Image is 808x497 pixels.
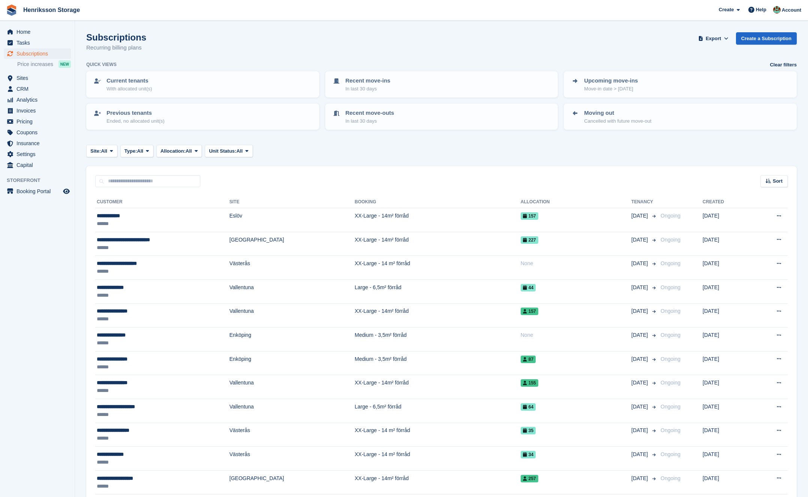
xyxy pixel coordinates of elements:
span: Ongoing [661,332,680,338]
td: [DATE] [703,351,752,375]
span: All [137,147,143,155]
td: Vallentuna [230,375,355,399]
span: 34 [521,451,536,458]
td: XX-Large - 14 m² förråd [355,423,521,447]
td: [DATE] [703,447,752,471]
p: Current tenants [107,77,152,85]
p: In last 30 days [345,117,394,125]
span: Export [706,35,721,42]
a: menu [4,127,71,138]
span: Coupons [17,127,62,138]
span: Tasks [17,38,62,48]
span: [DATE] [631,284,649,291]
span: Ongoing [661,427,680,433]
p: With allocated unit(s) [107,85,152,93]
div: NEW [59,60,71,68]
span: Account [782,6,801,14]
a: menu [4,95,71,105]
span: CRM [17,84,62,94]
span: Ongoing [661,451,680,457]
span: [DATE] [631,331,649,339]
span: Ongoing [661,475,680,481]
a: Preview store [62,187,71,196]
td: Medium - 3,5m² förråd [355,351,521,375]
span: Ongoing [661,356,680,362]
div: None [521,260,631,267]
span: Sort [773,177,782,185]
span: Capital [17,160,62,170]
th: Created [703,196,752,208]
a: Upcoming move-ins Move-in date > [DATE] [565,72,796,97]
td: [GEOGRAPHIC_DATA] [230,470,355,494]
td: [DATE] [703,470,752,494]
td: XX-Large - 14 m² förråd [355,256,521,280]
td: Enköping [230,351,355,375]
button: Export [697,32,730,45]
td: [DATE] [703,303,752,327]
img: stora-icon-8386f47178a22dfd0bd8f6a31ec36ba5ce8667c1dd55bd0f319d3a0aa187defe.svg [6,5,17,16]
td: Medium - 3,5m² förråd [355,327,521,351]
td: [DATE] [703,327,752,351]
a: menu [4,116,71,127]
p: Recurring billing plans [86,44,146,52]
td: Eslöv [230,208,355,232]
th: Booking [355,196,521,208]
td: Vallentuna [230,303,355,327]
a: menu [4,48,71,59]
span: Analytics [17,95,62,105]
td: Västerås [230,447,355,471]
span: [DATE] [631,450,649,458]
span: [DATE] [631,426,649,434]
p: Recent move-outs [345,109,394,117]
a: menu [4,73,71,83]
span: Ongoing [661,284,680,290]
td: Västerås [230,256,355,280]
span: [DATE] [631,474,649,482]
td: XX-Large - 14m² förråd [355,470,521,494]
p: Ended, no allocated unit(s) [107,117,165,125]
p: Upcoming move-ins [584,77,638,85]
span: 227 [521,236,538,244]
span: Ongoing [661,213,680,219]
td: [DATE] [703,232,752,256]
span: Create [719,6,734,14]
td: Large - 6,5m² förråd [355,399,521,423]
button: Allocation: All [156,145,202,157]
span: Ongoing [661,308,680,314]
td: XX-Large - 14m² förråd [355,208,521,232]
span: Ongoing [661,237,680,243]
span: Ongoing [661,380,680,386]
span: [DATE] [631,403,649,411]
a: Recent move-ins In last 30 days [326,72,557,97]
span: 157 [521,308,538,315]
span: Settings [17,149,62,159]
td: [DATE] [703,375,752,399]
span: Ongoing [661,260,680,266]
a: Clear filters [770,61,797,69]
span: [DATE] [631,260,649,267]
th: Allocation [521,196,631,208]
td: [GEOGRAPHIC_DATA] [230,232,355,256]
span: Storefront [7,177,75,184]
a: menu [4,160,71,170]
button: Type: All [120,145,153,157]
td: XX-Large - 14m² förråd [355,232,521,256]
button: Unit Status: All [205,145,252,157]
a: Price increases NEW [17,60,71,68]
a: menu [4,38,71,48]
a: Current tenants With allocated unit(s) [87,72,318,97]
span: 64 [521,403,536,411]
td: Vallentuna [230,279,355,303]
button: Site: All [86,145,117,157]
th: Tenancy [631,196,658,208]
a: menu [4,105,71,116]
a: Moving out Cancelled with future move-out [565,104,796,129]
span: Insurance [17,138,62,149]
a: Previous tenants Ended, no allocated unit(s) [87,104,318,129]
span: Invoices [17,105,62,116]
img: Isak Martinelle [773,6,781,14]
span: 155 [521,379,538,387]
td: [DATE] [703,399,752,423]
span: Site: [90,147,101,155]
div: None [521,331,631,339]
